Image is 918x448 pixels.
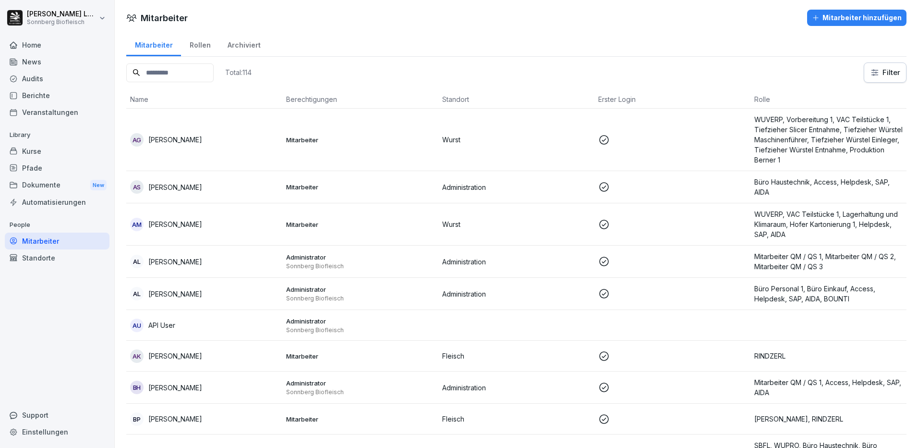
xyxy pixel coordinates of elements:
a: Kurse [5,143,109,160]
p: Sonnberg Biofleisch [286,388,435,396]
p: Total: 114 [225,68,252,77]
a: Berichte [5,87,109,104]
th: Berechtigungen [282,90,438,109]
div: BP [130,412,144,426]
p: Administrator [286,379,435,387]
p: Mitarbeiter QM / QS 1, Mitarbeiter QM / QS 2, Mitarbeiter QM / QS 3 [754,251,903,272]
p: Mitarbeiter [286,136,435,144]
p: Mitarbeiter [286,352,435,361]
th: Erster Login [594,90,750,109]
div: Mitarbeiter hinzufügen [812,12,902,23]
div: AM [130,218,144,231]
button: Mitarbeiter hinzufügen [807,10,906,26]
a: DokumenteNew [5,176,109,194]
p: Sonnberg Biofleisch [286,295,435,302]
p: [PERSON_NAME] [148,219,202,229]
a: Automatisierungen [5,194,109,211]
a: News [5,53,109,70]
p: Administration [442,182,591,192]
p: Administrator [286,317,435,325]
div: Support [5,407,109,423]
p: [PERSON_NAME] [148,182,202,192]
p: WUVERP, VAC Teilstücke 1, Lagerhaltung und Klimaraum, Hofer Kartonierung 1, Helpdesk, SAP, AIDA [754,209,903,239]
div: Filter [870,68,900,77]
button: Filter [864,63,906,82]
div: AL [130,287,144,300]
p: Sonnberg Biofleisch [286,326,435,334]
a: Veranstaltungen [5,104,109,121]
p: Administration [442,383,591,393]
p: [PERSON_NAME] Lumetsberger [27,10,97,18]
p: People [5,217,109,233]
p: Administrator [286,285,435,294]
a: Archiviert [219,32,269,56]
p: Sonnberg Biofleisch [27,19,97,25]
p: [PERSON_NAME] [148,383,202,393]
div: AK [130,349,144,363]
p: Wurst [442,135,591,145]
p: Mitarbeiter [286,183,435,191]
a: Standorte [5,249,109,266]
p: [PERSON_NAME] [148,257,202,267]
p: Sonnberg Biofleisch [286,262,435,270]
p: [PERSON_NAME] [148,289,202,299]
p: Wurst [442,219,591,229]
th: Name [126,90,282,109]
p: WUVERP, Vorbereitung 1, VAC Teilstücke 1, Tiefzieher Slicer Entnahme, Tiefzieher Würstel Maschine... [754,114,903,165]
div: BH [130,381,144,394]
p: Büro Personal 1, Büro Einkauf, Access, Helpdesk, SAP, AIDA, BOUNTI [754,284,903,304]
p: Büro Haustechnik, Access, Helpdesk, SAP, AIDA [754,177,903,197]
a: Mitarbeiter [5,233,109,249]
p: [PERSON_NAME] [148,351,202,361]
div: AG [130,133,144,147]
p: Administration [442,257,591,267]
a: Home [5,37,109,53]
a: Rollen [181,32,219,56]
p: Mitarbeiter [286,220,435,229]
p: API User [148,320,175,330]
a: Audits [5,70,109,87]
th: Standort [438,90,594,109]
h1: Mitarbeiter [141,12,188,25]
div: AS [130,180,144,194]
p: Administration [442,289,591,299]
p: [PERSON_NAME], RINDZERL [754,414,903,424]
p: [PERSON_NAME] [148,414,202,424]
th: Rolle [750,90,906,109]
p: Administrator [286,253,435,261]
p: Library [5,127,109,143]
div: New [90,180,107,191]
div: AL [130,255,144,268]
div: AU [130,319,144,332]
p: Mitarbeiter QM / QS 1, Access, Helpdesk, SAP, AIDA [754,377,903,398]
p: RINDZERL [754,351,903,361]
p: Fleisch [442,351,591,361]
p: Mitarbeiter [286,415,435,423]
a: Einstellungen [5,423,109,440]
p: [PERSON_NAME] [148,135,202,145]
a: Pfade [5,160,109,176]
a: Mitarbeiter [126,32,181,56]
p: Fleisch [442,414,591,424]
div: Dokumente [5,176,109,194]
